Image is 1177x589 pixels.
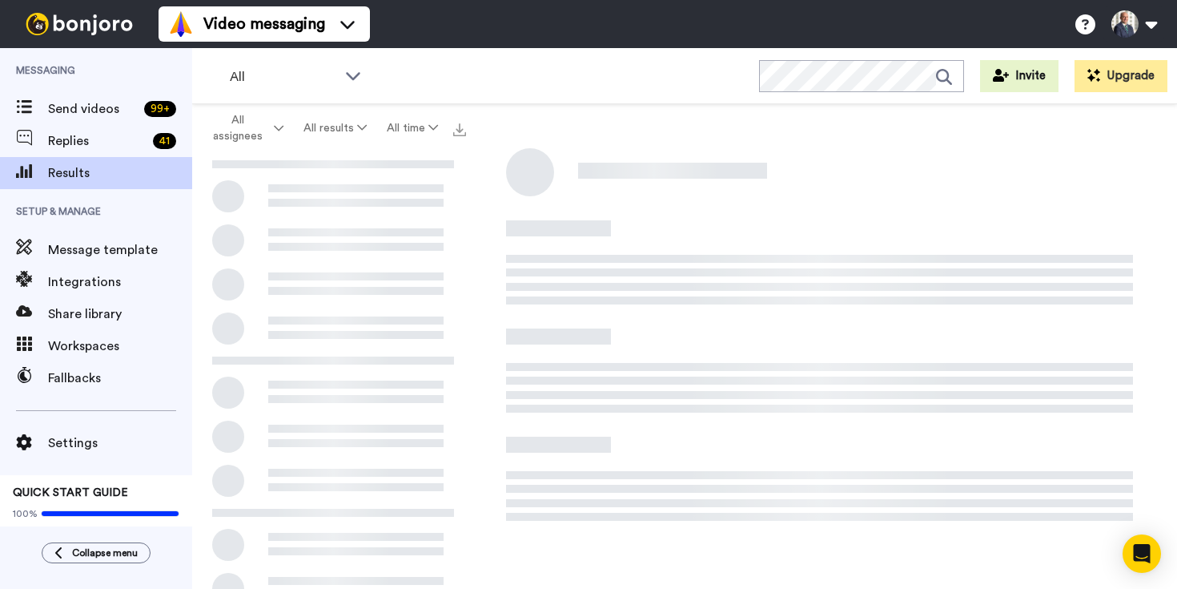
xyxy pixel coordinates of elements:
[144,101,176,117] div: 99 +
[13,507,38,520] span: 100%
[153,133,176,149] div: 41
[48,305,192,324] span: Share library
[195,106,293,151] button: All assignees
[19,13,139,35] img: bj-logo-header-white.svg
[293,114,376,143] button: All results
[377,114,448,143] button: All time
[48,434,192,453] span: Settings
[48,99,138,119] span: Send videos
[1075,60,1167,92] button: Upgrade
[453,123,466,136] img: export.svg
[72,547,138,559] span: Collapse menu
[48,272,192,292] span: Integrations
[48,163,192,183] span: Results
[48,337,192,356] span: Workspaces
[42,543,151,563] button: Collapse menu
[230,67,337,87] span: All
[448,116,471,140] button: Export all results that match these filters now.
[206,112,271,144] span: All assignees
[48,240,192,260] span: Message template
[168,11,194,37] img: vm-color.svg
[13,487,128,498] span: QUICK START GUIDE
[1123,535,1161,573] div: Open Intercom Messenger
[48,131,147,151] span: Replies
[980,60,1058,92] button: Invite
[203,13,325,35] span: Video messaging
[48,369,192,388] span: Fallbacks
